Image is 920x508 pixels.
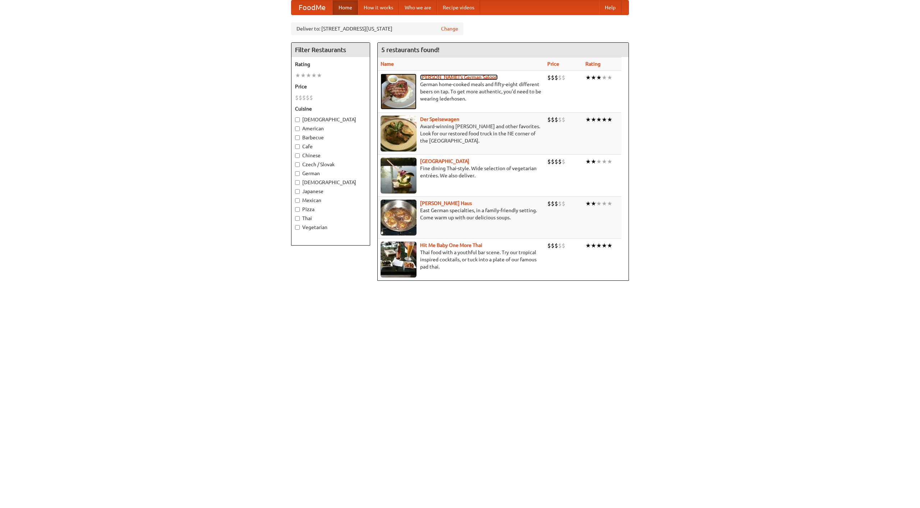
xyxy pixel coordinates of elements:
li: ★ [585,74,591,81]
a: Price [547,61,559,67]
li: ★ [602,74,607,81]
b: Der Speisewagen [420,116,459,122]
li: $ [555,242,558,250]
input: [DEMOGRAPHIC_DATA] [295,180,300,185]
label: German [295,170,366,177]
li: ★ [602,200,607,208]
li: $ [306,94,309,102]
p: East German specialties, in a family-friendly setting. Come warm up with our delicious soups. [381,207,542,221]
input: Thai [295,216,300,221]
li: $ [551,242,555,250]
a: [PERSON_NAME] Haus [420,200,472,206]
p: Fine dining Thai-style. Wide selection of vegetarian entrées. We also deliver. [381,165,542,179]
p: Award-winning [PERSON_NAME] and other favorites. Look for our restored food truck in the NE corne... [381,123,542,144]
li: $ [302,94,306,102]
li: ★ [585,116,591,123]
li: ★ [602,242,607,250]
label: [DEMOGRAPHIC_DATA] [295,179,366,186]
label: Chinese [295,152,366,159]
img: satay.jpg [381,158,417,194]
input: Japanese [295,189,300,194]
a: How it works [358,0,399,15]
a: Home [333,0,358,15]
li: $ [558,200,562,208]
li: $ [562,242,565,250]
li: $ [555,158,558,166]
li: ★ [602,158,607,166]
li: ★ [591,74,596,81]
a: Help [599,0,621,15]
input: American [295,126,300,131]
li: $ [558,158,562,166]
ng-pluralize: 5 restaurants found! [381,46,440,53]
h4: Filter Restaurants [291,43,370,57]
li: $ [555,74,558,81]
a: FoodMe [291,0,333,15]
input: [DEMOGRAPHIC_DATA] [295,117,300,122]
input: German [295,171,300,176]
a: Change [441,25,458,32]
li: ★ [300,71,306,79]
li: $ [299,94,302,102]
li: $ [551,158,555,166]
li: ★ [607,116,612,123]
li: ★ [591,158,596,166]
li: ★ [607,74,612,81]
p: German home-cooked meals and fifty-eight different beers on tap. To get more authentic, you'd nee... [381,81,542,102]
label: Barbecue [295,134,366,141]
input: Pizza [295,207,300,212]
li: $ [558,242,562,250]
li: $ [309,94,313,102]
li: $ [562,200,565,208]
a: [PERSON_NAME]'s German Saloon [420,74,498,80]
a: Hit Me Baby One More Thai [420,242,482,248]
li: $ [547,200,551,208]
h5: Rating [295,61,366,68]
li: $ [555,200,558,208]
a: [GEOGRAPHIC_DATA] [420,158,469,164]
li: ★ [591,242,596,250]
label: Pizza [295,206,366,213]
li: ★ [585,158,591,166]
input: Chinese [295,153,300,158]
li: ★ [607,242,612,250]
input: Mexican [295,198,300,203]
li: ★ [591,200,596,208]
input: Barbecue [295,135,300,140]
label: American [295,125,366,132]
li: ★ [306,71,311,79]
li: ★ [591,116,596,123]
input: Vegetarian [295,225,300,230]
li: ★ [596,116,602,123]
li: $ [558,116,562,123]
label: Mexican [295,197,366,204]
li: ★ [596,158,602,166]
li: ★ [295,71,300,79]
li: ★ [607,200,612,208]
img: speisewagen.jpg [381,116,417,152]
li: ★ [596,242,602,250]
label: Thai [295,215,366,222]
label: Vegetarian [295,224,366,231]
input: Cafe [295,144,300,149]
li: ★ [607,158,612,166]
li: $ [562,116,565,123]
h5: Price [295,83,366,90]
li: ★ [602,116,607,123]
li: $ [558,74,562,81]
li: $ [551,74,555,81]
li: $ [562,74,565,81]
li: ★ [311,71,317,79]
p: Thai food with a youthful bar scene. Try our tropical inspired cocktails, or tuck into a plate of... [381,249,542,270]
li: $ [547,116,551,123]
input: Czech / Slovak [295,162,300,167]
li: ★ [596,200,602,208]
li: $ [547,74,551,81]
img: kohlhaus.jpg [381,200,417,236]
li: $ [562,158,565,166]
li: ★ [585,200,591,208]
